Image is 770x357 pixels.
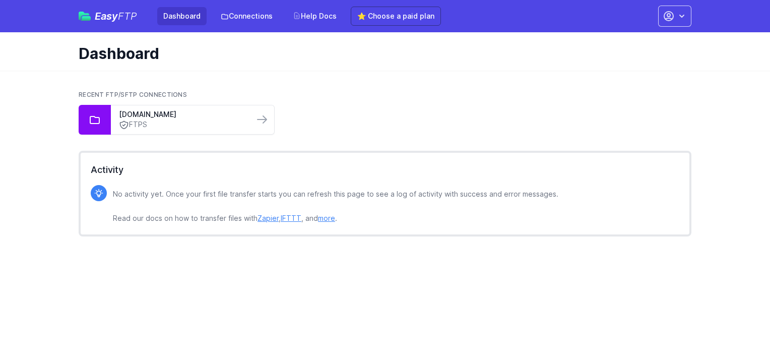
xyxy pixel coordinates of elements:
[215,7,279,25] a: Connections
[287,7,343,25] a: Help Docs
[95,11,137,21] span: Easy
[157,7,207,25] a: Dashboard
[118,10,137,22] span: FTP
[119,109,246,120] a: [DOMAIN_NAME]
[91,163,679,177] h2: Activity
[113,188,558,224] p: No activity yet. Once your first file transfer starts you can refresh this page to see a log of a...
[79,12,91,21] img: easyftp_logo.png
[79,44,683,63] h1: Dashboard
[79,11,137,21] a: EasyFTP
[281,214,301,222] a: IFTTT
[351,7,441,26] a: ⭐ Choose a paid plan
[79,91,691,99] h2: Recent FTP/SFTP Connections
[318,214,335,222] a: more
[119,120,246,130] a: FTPS
[258,214,279,222] a: Zapier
